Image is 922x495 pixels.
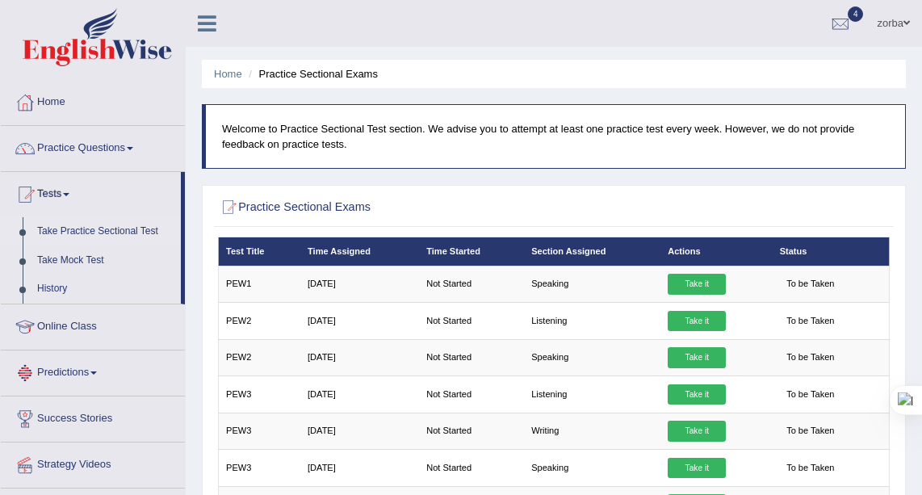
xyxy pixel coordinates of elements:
[300,266,419,302] td: [DATE]
[668,274,726,295] a: Take it
[30,217,181,246] a: Take Practice Sectional Test
[1,172,181,212] a: Tests
[218,197,635,218] h2: Practice Sectional Exams
[780,421,841,442] span: To be Taken
[419,339,524,375] td: Not Started
[1,80,185,120] a: Home
[524,413,660,449] td: Writing
[780,274,841,295] span: To be Taken
[524,266,660,302] td: Speaking
[419,237,524,266] th: Time Started
[1,304,185,345] a: Online Class
[848,6,864,22] span: 4
[780,384,841,405] span: To be Taken
[772,237,890,266] th: Status
[218,303,300,339] td: PEW2
[668,458,726,479] a: Take it
[300,376,419,413] td: [DATE]
[524,376,660,413] td: Listening
[668,384,726,405] a: Take it
[419,303,524,339] td: Not Started
[218,237,300,266] th: Test Title
[524,303,660,339] td: Listening
[218,376,300,413] td: PEW3
[524,339,660,375] td: Speaking
[218,450,300,486] td: PEW3
[245,66,378,82] li: Practice Sectional Exams
[419,266,524,302] td: Not Started
[214,68,242,80] a: Home
[668,421,726,442] a: Take it
[1,126,185,166] a: Practice Questions
[668,347,726,368] a: Take it
[780,458,841,479] span: To be Taken
[300,339,419,375] td: [DATE]
[668,311,726,332] a: Take it
[300,237,419,266] th: Time Assigned
[30,246,181,275] a: Take Mock Test
[218,339,300,375] td: PEW2
[1,443,185,483] a: Strategy Videos
[30,275,181,304] a: History
[1,396,185,437] a: Success Stories
[1,350,185,391] a: Predictions
[218,266,300,302] td: PEW1
[419,450,524,486] td: Not Started
[300,450,419,486] td: [DATE]
[218,413,300,449] td: PEW3
[780,347,841,368] span: To be Taken
[300,303,419,339] td: [DATE]
[780,311,841,332] span: To be Taken
[660,237,772,266] th: Actions
[524,237,660,266] th: Section Assigned
[524,450,660,486] td: Speaking
[300,413,419,449] td: [DATE]
[222,121,889,152] p: Welcome to Practice Sectional Test section. We advise you to attempt at least one practice test e...
[419,413,524,449] td: Not Started
[419,376,524,413] td: Not Started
